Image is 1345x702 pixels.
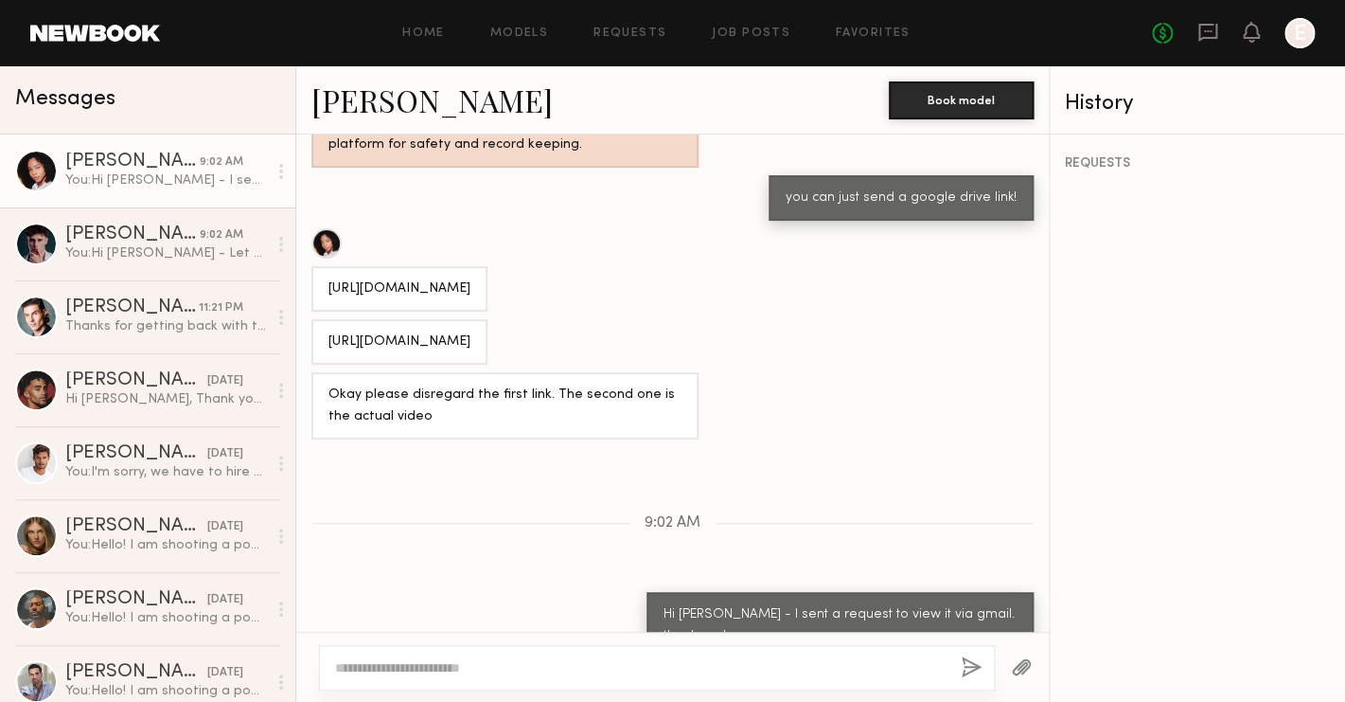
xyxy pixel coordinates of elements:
div: You: Hi [PERSON_NAME] - Let me know if you'd still like to submit for this! I'm finalizing everyt... [65,244,267,262]
div: You: Hi [PERSON_NAME] - I sent a request to view it via gmail. thank you! [65,171,267,189]
span: Messages [15,88,115,110]
div: Okay please disregard the first link. The second one is the actual video [328,385,681,428]
div: [PERSON_NAME] [65,371,207,390]
a: [PERSON_NAME] [311,80,553,120]
a: Requests [593,27,666,40]
div: You: Hello! I am shooting a podcast based on Women's Hormonal Health [DATE][DATE] in [GEOGRAPHIC_... [65,536,267,554]
div: REQUESTS [1065,157,1330,171]
div: [PERSON_NAME] [65,298,199,317]
div: [DATE] [207,518,243,536]
a: Job Posts [712,27,790,40]
div: [PERSON_NAME] [65,225,200,244]
div: [PERSON_NAME] [65,517,207,536]
div: [URL][DOMAIN_NAME] [328,279,470,300]
button: Book model [889,81,1034,119]
div: You: Hello! I am shooting a podcast based on Women's Hormonal Health [DATE][DATE] in [GEOGRAPHIC_... [65,682,267,700]
a: E [1284,18,1315,48]
div: [DATE] [207,664,243,682]
a: Models [490,27,548,40]
div: [PERSON_NAME] [65,590,207,609]
div: Hi [PERSON_NAME], Thank you for reaching out and sharing the details! I’d love to be part of this... [65,390,267,408]
div: [DATE] [207,591,243,609]
div: You: I'm sorry, we have to hire approximately 5 people our budget is $400 a person! [65,463,267,481]
a: Home [402,27,445,40]
div: [URL][DOMAIN_NAME] [328,332,470,353]
a: Favorites [836,27,911,40]
div: History [1065,93,1330,115]
div: Hi [PERSON_NAME] - I sent a request to view it via gmail. thank you! [664,604,1017,648]
div: [PERSON_NAME] [65,153,200,171]
span: 9:02 AM [645,515,700,531]
div: 9:02 AM [200,226,243,244]
div: [DATE] [207,445,243,463]
div: 11:21 PM [199,299,243,317]
a: Book model [889,91,1034,107]
div: you can just send a google drive link! [786,188,1017,209]
div: Thanks for getting back with the info on that [PERSON_NAME], really appreciate you on that. Candi... [65,317,267,335]
div: You: Hello! I am shooting a podcast based on Women's Hormonal Health [DATE][DATE] in [GEOGRAPHIC_... [65,609,267,627]
div: 9:02 AM [200,153,243,171]
div: [DATE] [207,372,243,390]
div: [PERSON_NAME] [65,663,207,682]
div: [PERSON_NAME] [65,444,207,463]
